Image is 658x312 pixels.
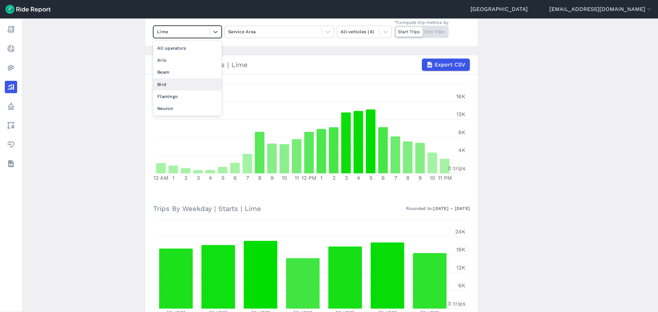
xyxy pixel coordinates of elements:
tspan: 6 [381,175,385,181]
tspan: 16K [456,93,465,100]
tspan: 3 [345,175,348,181]
tspan: 12 AM [154,175,169,181]
tspan: 2 [332,175,336,181]
tspan: 7 [394,175,397,181]
strong: [DATE] – [DATE] [433,206,470,211]
img: Ride Report [5,5,51,14]
tspan: 0 trips [448,300,465,307]
tspan: 4 [209,175,212,181]
a: Datasets [5,158,17,170]
tspan: 8 [406,175,410,181]
tspan: 18K [456,246,465,253]
h3: Trips By Weekday | Starts | Lime [153,199,470,218]
tspan: 11 [295,175,299,181]
a: Analyze [5,81,17,93]
tspan: 12K [456,264,465,271]
div: Flamingo [153,90,222,102]
tspan: 10 [430,175,435,181]
tspan: 2 [184,175,187,181]
a: Health [5,138,17,151]
tspan: 5 [221,175,224,181]
tspan: 8 [258,175,261,181]
tspan: 5 [369,175,373,181]
a: [GEOGRAPHIC_DATA] [471,5,528,13]
div: *Compute trip metrics by [394,19,449,26]
a: Realtime [5,42,17,55]
a: Report [5,23,17,36]
div: All operators [153,42,222,54]
tspan: 1 [172,175,174,181]
tspan: 12K [456,111,465,117]
tspan: 8K [458,129,465,136]
span: Export CSV [435,61,465,69]
div: Bird [153,78,222,90]
tspan: 3 [197,175,200,181]
div: Neuron [153,102,222,114]
tspan: 10 [282,175,287,181]
tspan: 24K [455,228,465,235]
button: Export CSV [422,59,470,71]
tspan: 11 PM [438,175,452,181]
a: Heatmaps [5,62,17,74]
tspan: 0 trips [448,165,465,172]
tspan: 7 [246,175,249,181]
div: Trips By Hour | Starts | Lime [153,59,470,71]
a: Policy [5,100,17,112]
tspan: 4K [458,147,465,153]
tspan: 6K [458,282,465,289]
div: Beam [153,66,222,78]
div: Rounded to: [406,205,470,212]
tspan: 12 PM [302,175,317,181]
div: Ario [153,54,222,66]
tspan: 9 [418,175,422,181]
tspan: 9 [270,175,274,181]
a: Areas [5,119,17,132]
tspan: 4 [357,175,360,181]
tspan: 6 [233,175,237,181]
button: [EMAIL_ADDRESS][DOMAIN_NAME] [549,5,653,13]
tspan: 1 [320,175,322,181]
